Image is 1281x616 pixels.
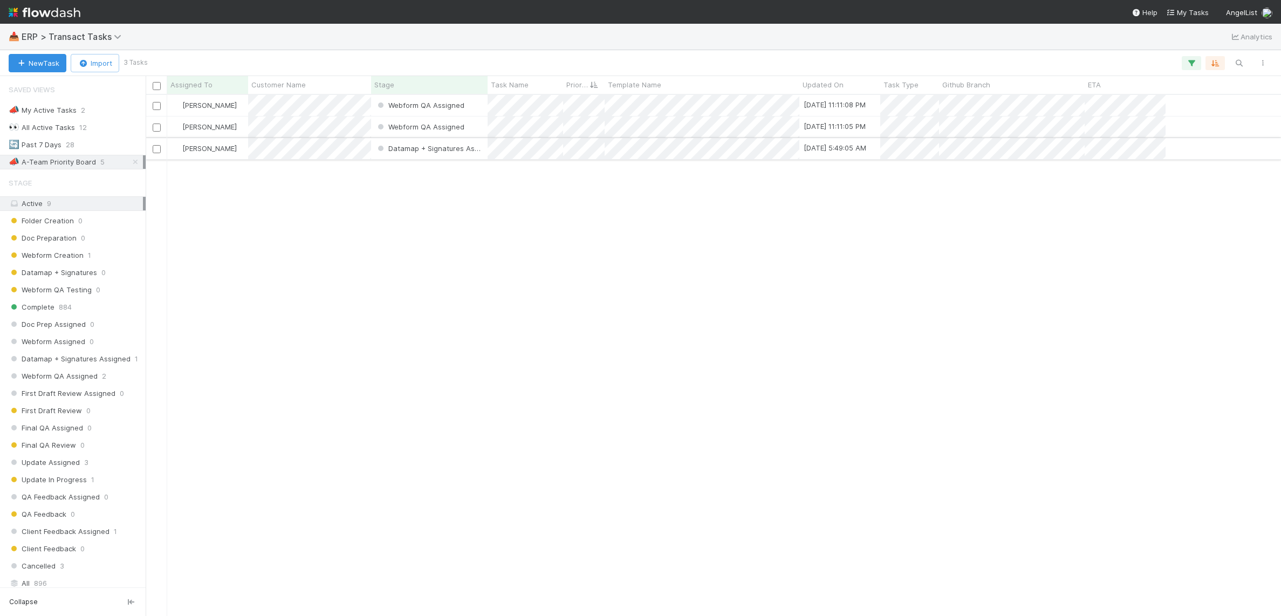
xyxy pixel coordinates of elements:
[1088,79,1101,90] span: ETA
[81,231,85,245] span: 0
[86,404,91,417] span: 0
[34,577,47,590] span: 896
[120,387,124,400] span: 0
[153,124,161,132] input: Toggle Row Selected
[96,283,100,297] span: 0
[1230,30,1272,43] a: Analytics
[9,421,83,435] span: Final QA Assigned
[66,138,74,152] span: 28
[84,456,88,469] span: 3
[1262,8,1272,18] img: avatar_f5fedbe2-3a45-46b0-b9bb-d3935edf1c24.png
[182,122,237,131] span: [PERSON_NAME]
[375,121,464,132] div: Webform QA Assigned
[9,3,80,22] img: logo-inverted-e16ddd16eac7371096b0.svg
[9,387,115,400] span: First Draft Review Assigned
[375,143,482,154] div: Datamap + Signatures Assigned
[9,473,87,487] span: Update In Progress
[153,145,161,153] input: Toggle Row Selected
[9,249,84,262] span: Webform Creation
[374,79,394,90] span: Stage
[9,490,100,504] span: QA Feedback Assigned
[101,266,106,279] span: 0
[9,352,131,366] span: Datamap + Signatures Assigned
[172,100,237,111] div: [PERSON_NAME]
[9,318,86,331] span: Doc Prep Assigned
[9,105,19,114] span: 📣
[60,559,64,573] span: 3
[9,369,98,383] span: Webform QA Assigned
[9,404,82,417] span: First Draft Review
[1132,7,1157,18] div: Help
[81,104,85,117] span: 2
[182,101,237,109] span: [PERSON_NAME]
[9,140,19,149] span: 🔄
[883,79,919,90] span: Task Type
[9,32,19,41] span: 📥
[9,335,85,348] span: Webform Assigned
[71,508,75,521] span: 0
[942,79,990,90] span: Github Branch
[1166,8,1209,17] span: My Tasks
[114,525,117,538] span: 1
[9,559,56,573] span: Cancelled
[182,144,237,153] span: [PERSON_NAME]
[135,352,138,366] span: 1
[47,199,51,208] span: 9
[91,473,94,487] span: 1
[804,121,866,132] div: [DATE] 11:11:05 PM
[9,525,109,538] span: Client Feedback Assigned
[104,490,108,504] span: 0
[375,122,464,131] span: Webform QA Assigned
[22,31,127,42] span: ERP > Transact Tasks
[87,421,92,435] span: 0
[172,122,181,131] img: avatar_11833ecc-818b-4748-aee0-9d6cf8466369.png
[9,157,19,166] span: 📣
[566,79,589,90] span: Priority
[153,102,161,110] input: Toggle Row Selected
[78,214,83,228] span: 0
[9,597,38,607] span: Collapse
[9,456,80,469] span: Update Assigned
[375,144,497,153] span: Datamap + Signatures Assigned
[9,214,74,228] span: Folder Creation
[153,82,161,90] input: Toggle All Rows Selected
[491,79,529,90] span: Task Name
[59,300,72,314] span: 884
[79,121,87,134] span: 12
[9,155,96,169] div: A-Team Priority Board
[375,101,464,109] span: Webform QA Assigned
[172,101,181,109] img: avatar_11833ecc-818b-4748-aee0-9d6cf8466369.png
[251,79,306,90] span: Customer Name
[803,79,844,90] span: Updated On
[124,58,148,67] small: 3 Tasks
[9,542,76,556] span: Client Feedback
[9,54,66,72] button: NewTask
[804,99,866,110] div: [DATE] 11:11:08 PM
[1226,8,1257,17] span: AngelList
[9,266,97,279] span: Datamap + Signatures
[102,369,106,383] span: 2
[9,79,55,100] span: Saved Views
[170,79,213,90] span: Assigned To
[375,100,464,111] div: Webform QA Assigned
[9,197,143,210] div: Active
[608,79,661,90] span: Template Name
[172,121,237,132] div: [PERSON_NAME]
[9,172,32,194] span: Stage
[80,542,85,556] span: 0
[804,142,866,153] div: [DATE] 5:49:05 AM
[90,335,94,348] span: 0
[9,577,143,590] div: All
[9,439,76,452] span: Final QA Review
[71,54,119,72] button: Import
[88,249,91,262] span: 1
[100,155,105,169] span: 5
[9,121,75,134] div: All Active Tasks
[9,283,92,297] span: Webform QA Testing
[9,508,66,521] span: QA Feedback
[90,318,94,331] span: 0
[9,104,77,117] div: My Active Tasks
[9,122,19,132] span: 👀
[9,231,77,245] span: Doc Preparation
[9,138,61,152] div: Past 7 Days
